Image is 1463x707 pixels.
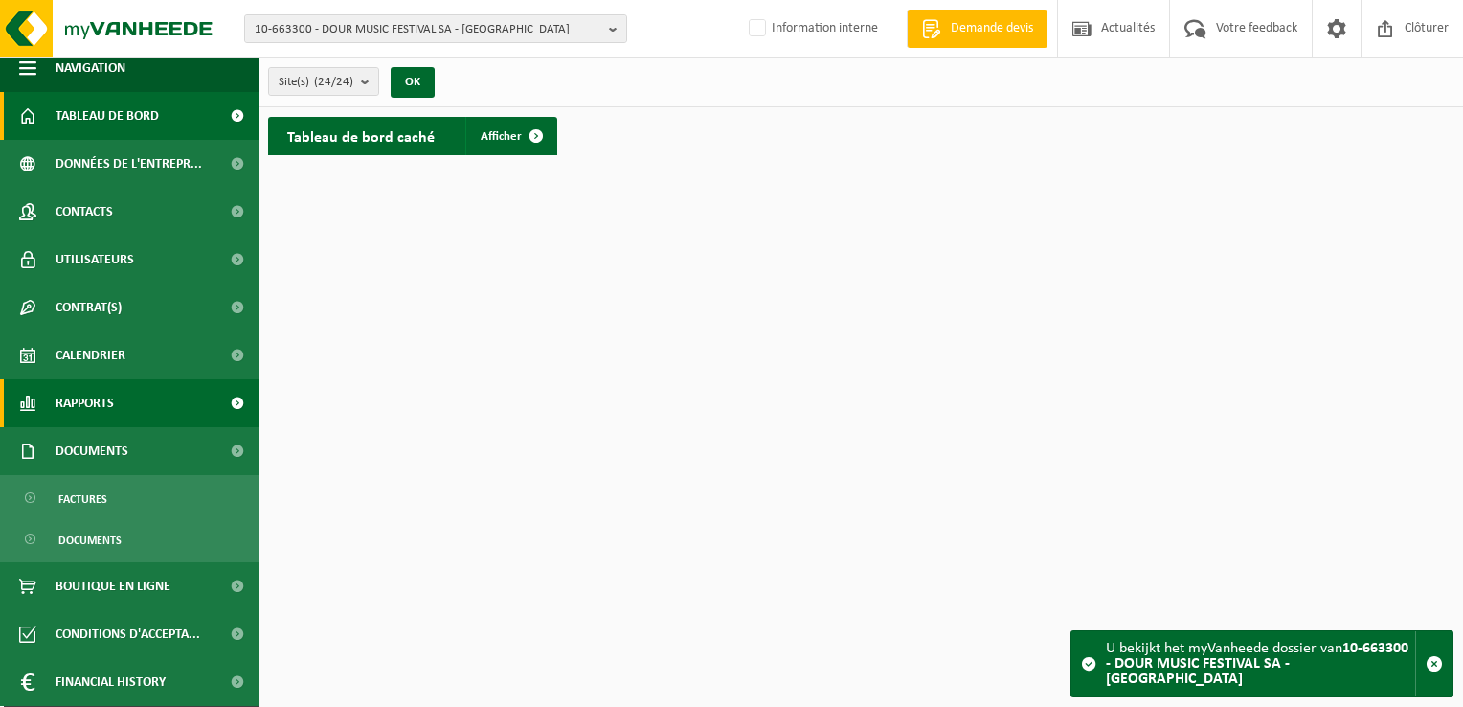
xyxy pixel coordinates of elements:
span: 10-663300 - DOUR MUSIC FESTIVAL SA - [GEOGRAPHIC_DATA] [255,15,601,44]
span: Contrat(s) [56,284,122,331]
a: Afficher [465,117,555,155]
span: Afficher [481,130,522,143]
span: Demande devis [946,19,1038,38]
span: Boutique en ligne [56,562,170,610]
span: Contacts [56,188,113,236]
a: Demande devis [907,10,1047,48]
span: Documents [56,427,128,475]
count: (24/24) [314,76,353,88]
span: Navigation [56,44,125,92]
span: Tableau de bord [56,92,159,140]
span: Calendrier [56,331,125,379]
button: Site(s)(24/24) [268,67,379,96]
label: Information interne [745,14,878,43]
button: OK [391,67,435,98]
div: U bekijkt het myVanheede dossier van [1106,631,1415,696]
span: Données de l'entrepr... [56,140,202,188]
span: Utilisateurs [56,236,134,284]
span: Site(s) [279,68,353,97]
a: Factures [5,480,254,516]
span: Factures [58,481,107,517]
button: 10-663300 - DOUR MUSIC FESTIVAL SA - [GEOGRAPHIC_DATA] [244,14,627,43]
strong: 10-663300 - DOUR MUSIC FESTIVAL SA - [GEOGRAPHIC_DATA] [1106,641,1408,687]
span: Conditions d'accepta... [56,610,200,658]
h2: Tableau de bord caché [268,117,454,154]
span: Documents [58,522,122,559]
span: Rapports [56,379,114,427]
a: Documents [5,521,254,558]
span: Financial History [56,658,166,706]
